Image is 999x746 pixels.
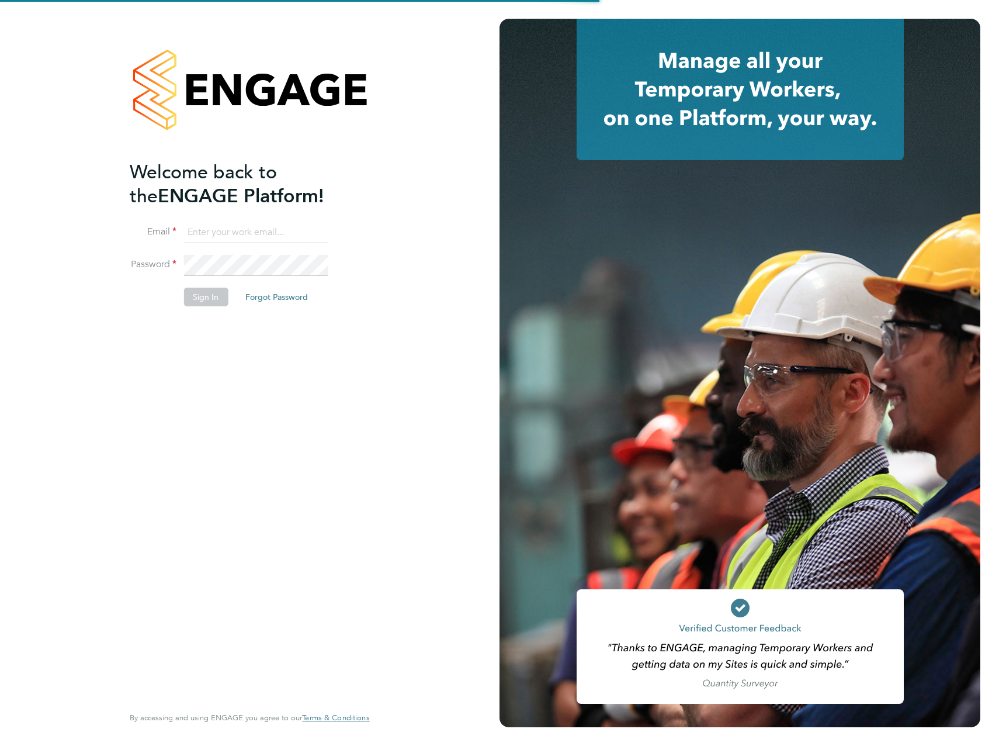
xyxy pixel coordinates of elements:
button: Forgot Password [236,288,317,306]
span: Terms & Conditions [302,713,369,723]
a: Terms & Conditions [302,713,369,723]
button: Sign In [183,288,228,306]
h2: ENGAGE Platform! [130,160,358,208]
label: Password [130,258,176,271]
input: Enter your work email... [183,222,328,243]
span: Welcome back to the [130,161,277,208]
span: By accessing and using ENGAGE you agree to our [130,713,369,723]
label: Email [130,226,176,238]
